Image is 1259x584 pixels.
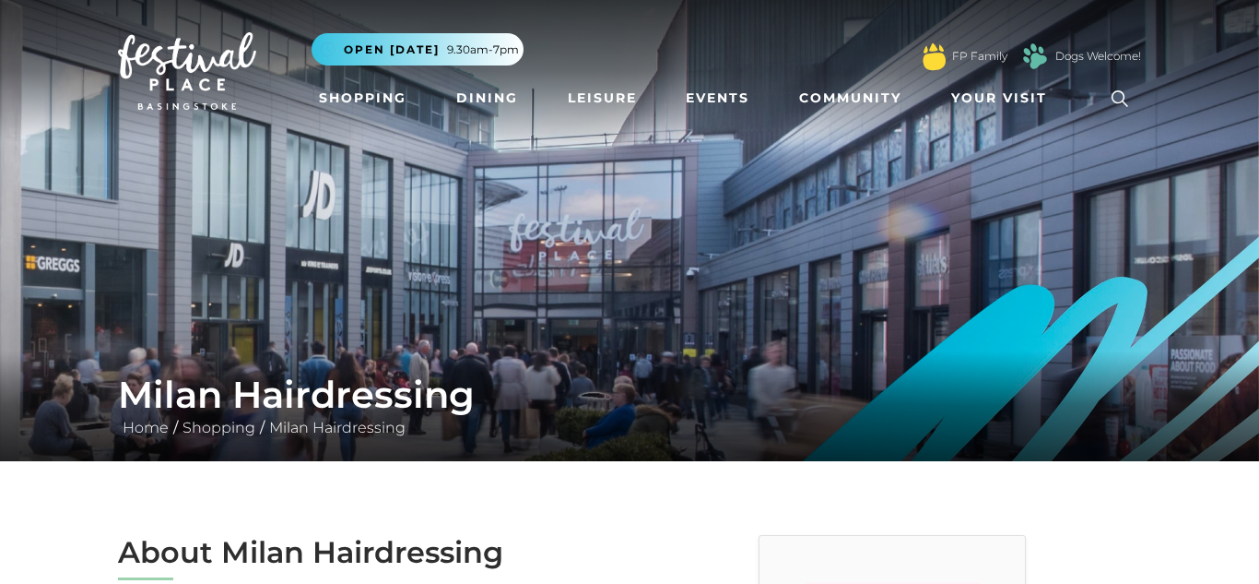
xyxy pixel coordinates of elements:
[178,419,260,436] a: Shopping
[118,373,1141,417] h1: Milan Hairdressing
[118,535,616,570] h2: About Milan Hairdressing
[118,32,256,110] img: Festival Place Logo
[449,81,525,115] a: Dining
[312,81,414,115] a: Shopping
[1055,48,1141,65] a: Dogs Welcome!
[678,81,757,115] a: Events
[104,373,1155,439] div: / /
[344,42,440,58] span: Open [DATE]
[447,42,519,58] span: 9.30am-7pm
[265,419,410,436] a: Milan Hairdressing
[560,81,644,115] a: Leisure
[792,81,909,115] a: Community
[944,81,1064,115] a: Your Visit
[951,89,1047,108] span: Your Visit
[118,419,173,436] a: Home
[312,33,524,66] button: Open [DATE] 9.30am-7pm
[952,48,1007,65] a: FP Family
